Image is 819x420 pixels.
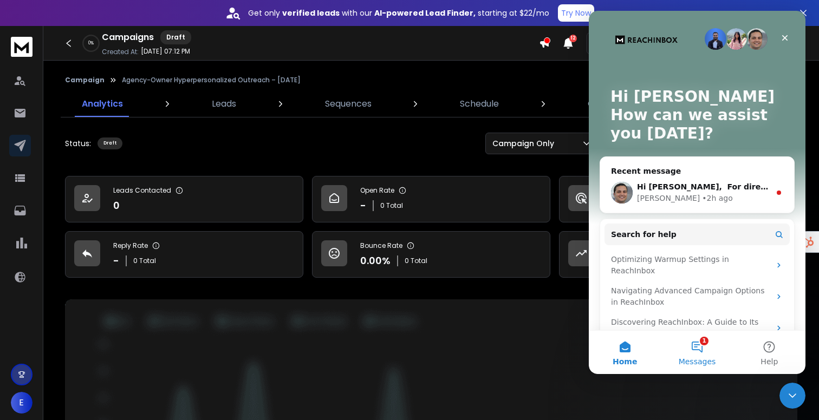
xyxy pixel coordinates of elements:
[380,201,403,210] p: 0 Total
[312,231,550,278] a: Bounce Rate0.00%0 Total
[282,8,340,18] strong: verified leads
[145,320,217,363] button: Help
[405,257,427,265] p: 0 Total
[16,213,201,234] button: Search for help
[122,76,301,84] p: Agency-Owner Hyperpersonalized Outreach – [DATE]
[460,97,499,110] p: Schedule
[360,253,391,268] p: 0.00 %
[113,182,144,193] div: • 2h ago
[160,30,191,44] div: Draft
[453,91,505,117] a: Schedule
[559,176,797,222] a: Click Rate-0 Total
[24,347,48,355] span: Home
[48,182,111,193] div: [PERSON_NAME]
[589,11,805,374] iframe: To enrich screen reader interactions, please activate Accessibility in Grammarly extension settings
[11,37,32,57] img: logo
[318,91,378,117] a: Sequences
[312,176,550,222] a: Open Rate-0 Total
[16,270,201,301] div: Navigating Advanced Campaign Options in ReachInbox
[360,198,366,213] p: -
[113,241,148,250] p: Reply Rate
[559,231,797,278] a: Opportunities0$0
[102,31,154,44] h1: Campaigns
[561,8,591,18] p: Try Now
[141,47,190,56] p: [DATE] 07:12 PM
[492,138,558,149] p: Campaign Only
[248,8,549,18] p: Get only with our starting at $22/mo
[113,186,171,195] p: Leads Contacted
[325,97,372,110] p: Sequences
[588,97,621,110] p: Options
[22,274,181,297] div: Navigating Advanced Campaign Options in ReachInbox
[22,218,88,229] span: Search for help
[16,239,201,270] div: Optimizing Warmup Settings in ReachInbox
[360,241,402,250] p: Bounce Rate
[205,91,243,117] a: Leads
[88,40,94,47] p: 0 %
[22,243,181,266] div: Optimizing Warmup Settings in ReachInbox
[82,97,123,110] p: Analytics
[65,76,105,84] button: Campaign
[65,231,303,278] a: Reply Rate-0 Total
[569,35,577,42] span: 12
[65,138,91,149] p: Status:
[558,4,594,22] button: Try Now
[172,347,189,355] span: Help
[75,91,129,117] a: Analytics
[212,97,236,110] p: Leads
[779,383,805,409] iframe: Intercom live chat
[102,48,139,56] p: Created At:
[11,392,32,414] button: E
[72,320,144,363] button: Messages
[186,17,206,37] div: Close
[581,91,628,117] a: Options
[97,137,122,149] div: Draft
[16,301,201,333] div: Discovering ReachInbox: A Guide to Its Purpose and Functionality
[133,257,156,265] p: 0 Total
[65,176,303,222] a: Leads Contacted0
[113,198,120,213] p: 0
[374,8,476,18] strong: AI-powered Lead Finder,
[113,253,119,268] p: -
[22,306,181,329] div: Discovering ReachInbox: A Guide to Its Purpose and Functionality
[90,347,127,355] span: Messages
[360,186,394,195] p: Open Rate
